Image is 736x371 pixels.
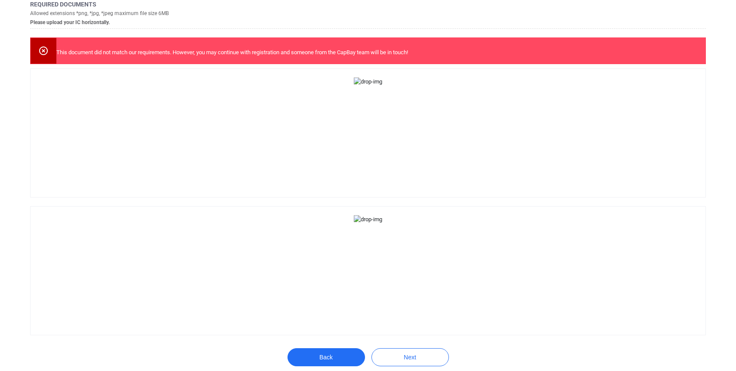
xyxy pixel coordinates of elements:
[56,48,408,57] p: This document did not match our requirements. However, you may continue with registration and som...
[30,0,169,8] h5: Required documents
[288,348,365,366] button: Back
[371,348,449,366] button: Next
[30,9,169,17] h5: Allowed extensions *png, *jpg, *jpeg maximum file size 6MB
[30,19,169,26] h5: Please upload your IC horizontally.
